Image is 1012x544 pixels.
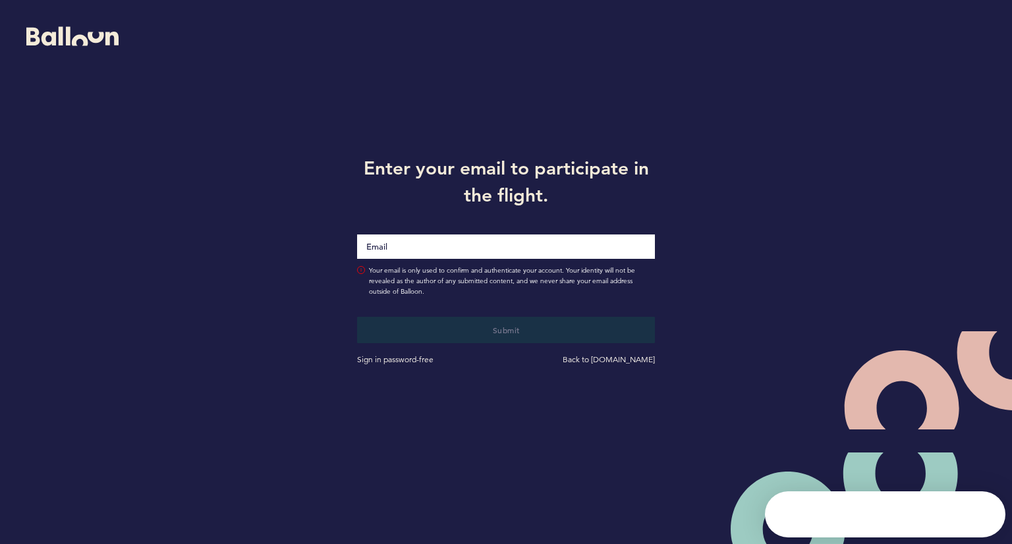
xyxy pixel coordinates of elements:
[493,325,520,335] span: Submit
[357,234,655,259] input: Email
[347,155,665,207] h1: Enter your email to participate in the flight.
[357,317,655,343] button: Submit
[369,265,655,297] span: Your email is only used to confirm and authenticate your account. Your identity will not be revea...
[563,354,655,364] a: Back to [DOMAIN_NAME]
[967,499,999,531] iframe: Intercom live chat
[765,491,1005,537] iframe: Intercom live chat discovery launcher
[357,354,434,364] a: Sign in password-free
